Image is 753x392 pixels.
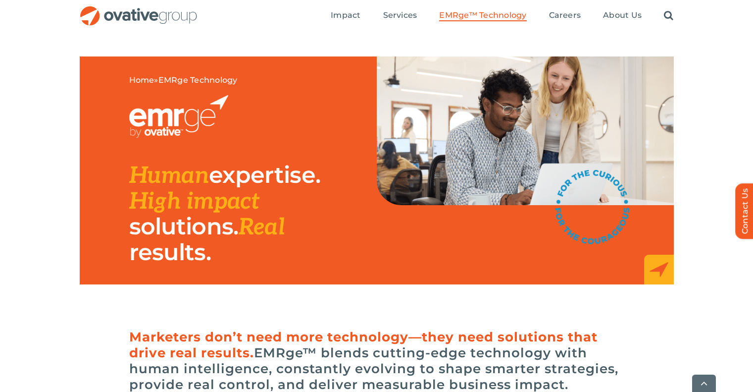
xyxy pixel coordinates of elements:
span: Services [383,10,417,20]
a: Home [129,75,154,85]
a: Impact [331,10,360,21]
span: EMRge Technology [158,75,238,85]
span: Human [129,162,209,190]
a: OG_Full_horizontal_RGB [79,5,198,14]
span: EMRge™ Technology [439,10,526,20]
img: EMRge_HomePage_Elements_Arrow Box [644,255,674,284]
span: results. [129,238,211,266]
span: expertise. [209,161,320,189]
a: Services [383,10,417,21]
span: Careers [549,10,581,20]
span: High impact [129,188,259,216]
span: solutions. [129,212,239,240]
img: EMRGE_RGB_wht [129,95,228,138]
a: Careers [549,10,581,21]
a: Search [664,10,673,21]
span: Impact [331,10,360,20]
img: EMRge Landing Page Header Image [377,56,674,205]
span: Marketers don’t need more technology—they need solutions that drive real results. [129,329,598,361]
span: Real [239,214,285,241]
span: » [129,75,238,85]
span: About Us [603,10,642,20]
a: EMRge™ Technology [439,10,526,21]
a: About Us [603,10,642,21]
